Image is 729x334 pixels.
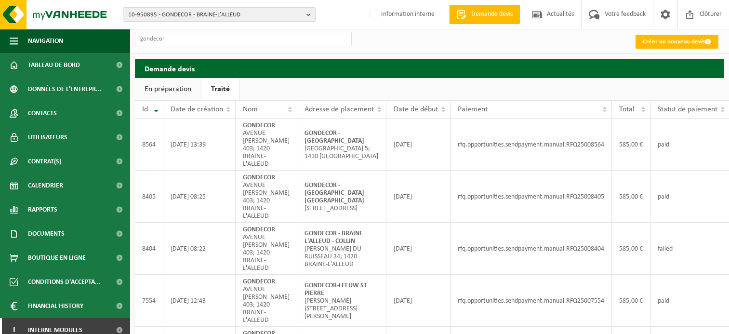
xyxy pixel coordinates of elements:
span: Navigation [28,29,63,53]
td: rfq.opportunities.sendpayment.manual.RFQ25008564 [451,119,612,171]
span: Financial History [28,294,83,318]
span: Rapports [28,198,57,222]
td: [STREET_ADDRESS] [297,171,386,223]
span: Tableau de bord [28,53,80,77]
span: Statut de paiement [658,106,717,113]
td: [DATE] [386,223,451,275]
td: 585,00 € [612,119,650,171]
td: AVENUE [PERSON_NAME] 403; 1420 BRAINE-L'ALLEUD [236,119,297,171]
td: AVENUE [PERSON_NAME] 403; 1420 BRAINE-L'ALLEUD [236,171,297,223]
td: 585,00 € [612,223,650,275]
span: Date de début [394,106,438,113]
span: Demande devis [469,10,515,19]
strong: GONDECOR [243,174,275,181]
button: 10-950895 - GONDECOR - BRAINE-L'ALLEUD [123,7,316,22]
td: [DATE] [386,119,451,171]
td: [DATE] [386,275,451,327]
td: 585,00 € [612,171,650,223]
span: 10-950895 - GONDECOR - BRAINE-L'ALLEUD [128,8,303,22]
span: Contrat(s) [28,149,61,174]
td: [DATE] [386,171,451,223]
span: paid [658,297,669,305]
a: Traité [201,78,239,100]
strong: GONDECOR [243,122,275,129]
td: [DATE] 13:39 [163,119,236,171]
strong: GONDECOR-LEEUW ST PIERRE [305,282,367,297]
span: Contacts [28,101,57,125]
span: Nom [243,106,258,113]
span: paid [658,141,669,148]
td: AVENUE [PERSON_NAME] 403; 1420 BRAINE-L'ALLEUD [236,275,297,327]
span: Données de l'entrepr... [28,77,102,101]
td: [PERSON_NAME] DU RUISSEAU 34; 1420 BRAINE-L'ALLEUD [297,223,386,275]
span: Boutique en ligne [28,246,86,270]
td: rfq.opportunities.sendpayment.manual.RFQ25008405 [451,171,612,223]
a: Demande devis [449,5,520,24]
td: AVENUE [PERSON_NAME] 403; 1420 BRAINE-L'ALLEUD [236,223,297,275]
td: 8564 [135,119,163,171]
input: Chercher [135,32,352,46]
td: [DATE] 08:25 [163,171,236,223]
strong: GONDECOR - BRAINE L'ALLEUD - COLLIN [305,230,363,245]
span: Date de création [171,106,223,113]
span: Calendrier [28,174,63,198]
a: Créer un nouveau devis [636,35,718,49]
span: Conditions d'accepta... [28,270,101,294]
td: [DATE] 08:22 [163,223,236,275]
span: Adresse de placement [305,106,374,113]
span: failed [658,245,673,253]
td: [PERSON_NAME] [STREET_ADDRESS][PERSON_NAME] [297,275,386,327]
span: Paiement [458,106,488,113]
td: rfq.opportunities.sendpayment.manual.RFQ25007554 [451,275,612,327]
span: Total [619,106,635,113]
span: Id [142,106,148,113]
a: En préparation [135,78,201,100]
span: Documents [28,222,65,246]
td: rfq.opportunities.sendpayment.manual.RFQ25008404 [451,223,612,275]
label: Information interne [368,7,435,22]
td: 8405 [135,171,163,223]
td: 585,00 € [612,275,650,327]
td: [GEOGRAPHIC_DATA] 5; 1410 [GEOGRAPHIC_DATA] [297,119,386,171]
strong: GONDECOR [243,278,275,285]
strong: GONDECOR - [GEOGRAPHIC_DATA]-[GEOGRAPHIC_DATA] [305,182,366,204]
td: 8404 [135,223,163,275]
strong: GONDECOR - [GEOGRAPHIC_DATA] [305,130,364,145]
td: [DATE] 12:43 [163,275,236,327]
span: paid [658,193,669,200]
span: Utilisateurs [28,125,67,149]
h2: Demande devis [135,59,724,78]
td: 7554 [135,275,163,327]
strong: GONDECOR [243,226,275,233]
